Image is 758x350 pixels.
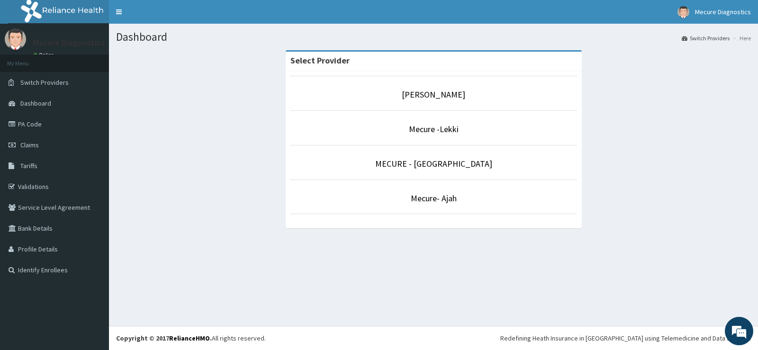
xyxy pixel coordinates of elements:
[731,34,751,42] li: Here
[20,99,51,108] span: Dashboard
[20,78,69,87] span: Switch Providers
[20,162,37,170] span: Tariffs
[682,34,730,42] a: Switch Providers
[500,333,751,343] div: Redefining Heath Insurance in [GEOGRAPHIC_DATA] using Telemedicine and Data Science!
[695,8,751,16] span: Mecure Diagnostics
[677,6,689,18] img: User Image
[20,141,39,149] span: Claims
[409,124,459,135] a: Mecure -Lekki
[33,38,105,47] p: Mecure Diagnostics
[116,31,751,43] h1: Dashboard
[402,89,465,100] a: [PERSON_NAME]
[290,55,350,66] strong: Select Provider
[5,28,26,50] img: User Image
[169,334,210,342] a: RelianceHMO
[116,334,212,342] strong: Copyright © 2017 .
[109,326,758,350] footer: All rights reserved.
[375,158,492,169] a: MECURE - [GEOGRAPHIC_DATA]
[411,193,457,204] a: Mecure- Ajah
[33,52,56,58] a: Online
